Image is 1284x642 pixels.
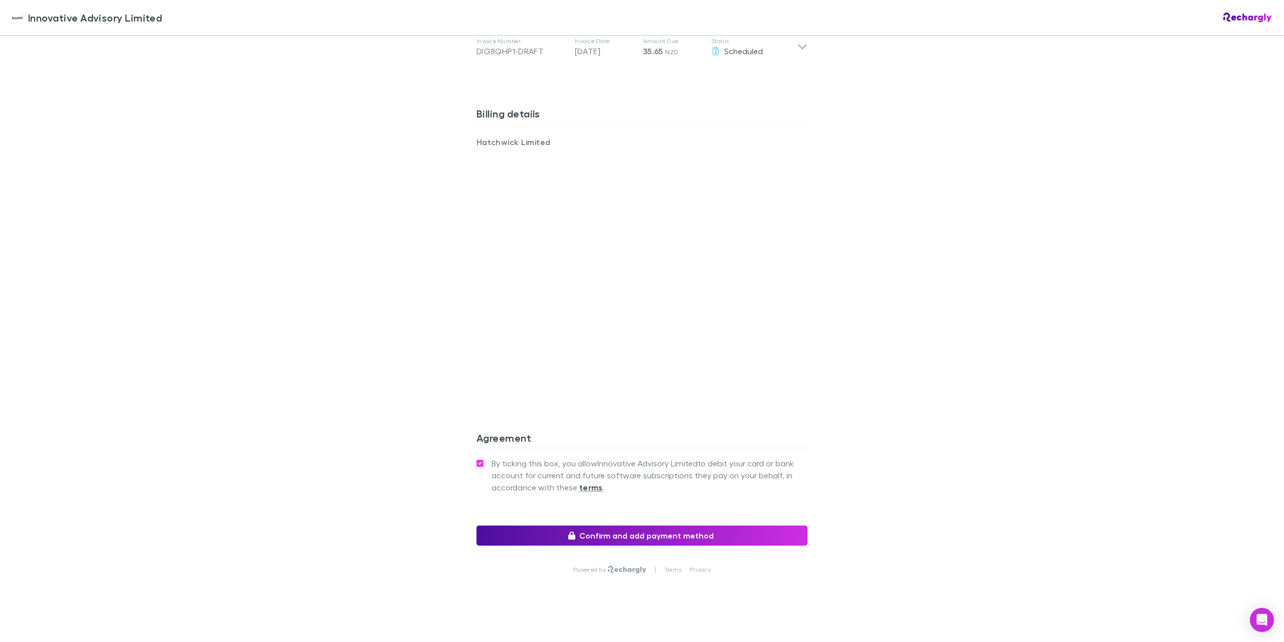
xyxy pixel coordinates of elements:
[608,566,647,574] img: Rechargly Logo
[575,37,635,45] p: Invoice Date
[476,432,808,448] h3: Agreement
[28,10,162,25] span: Innovative Advisory Limited
[476,526,808,546] button: Confirm and add payment method
[476,45,567,57] div: DIG8QHP1-DRAFT
[655,566,656,574] p: |
[1250,608,1274,632] div: Open Intercom Messenger
[579,482,603,492] strong: terms
[575,45,635,57] p: [DATE]
[468,27,816,67] div: Invoice NumberDIG8QHP1-DRAFTInvoice Date[DATE]Amount Due35.65 NZDStatusScheduled
[476,37,567,45] p: Invoice Number
[476,107,808,123] h3: Billing details
[474,154,810,386] iframe: Secure address input frame
[476,136,642,148] p: Hatchwick Limited
[492,457,808,493] span: By ticking this box, you allow Innovative Advisory Limited to debit your card or bank account for...
[643,46,663,56] span: 35.65
[690,566,711,574] a: Privacy
[643,37,703,45] p: Amount Due
[665,566,682,574] a: Terms
[573,566,608,574] p: Powered by
[12,12,24,24] img: Innovative Advisory Limited's Logo
[1223,13,1272,23] img: Rechargly Logo
[711,37,797,45] p: Status
[724,46,763,56] span: Scheduled
[665,48,679,56] span: NZD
